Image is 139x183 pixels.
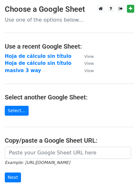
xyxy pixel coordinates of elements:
[5,160,70,165] small: Example: [URL][DOMAIN_NAME]
[5,106,29,116] a: Select...
[84,54,94,59] small: View
[5,68,41,73] a: masivo 3 way
[5,43,134,50] h4: Use a recent Google Sheet:
[5,17,134,23] p: Use one of the options below...
[5,173,21,182] input: Next
[5,5,134,14] h3: Choose a Google Sheet
[78,60,94,66] a: View
[5,53,71,59] a: Hoja de cálculo sin título
[84,61,94,66] small: View
[78,53,94,59] a: View
[5,147,131,159] input: Paste your Google Sheet URL here
[84,68,94,73] small: View
[5,60,71,66] a: Hoja de cálculo sin título
[5,137,134,144] h4: Copy/paste a Google Sheet URL:
[107,152,139,183] iframe: Chat Widget
[5,93,134,101] h4: Select another Google Sheet:
[78,68,94,73] a: View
